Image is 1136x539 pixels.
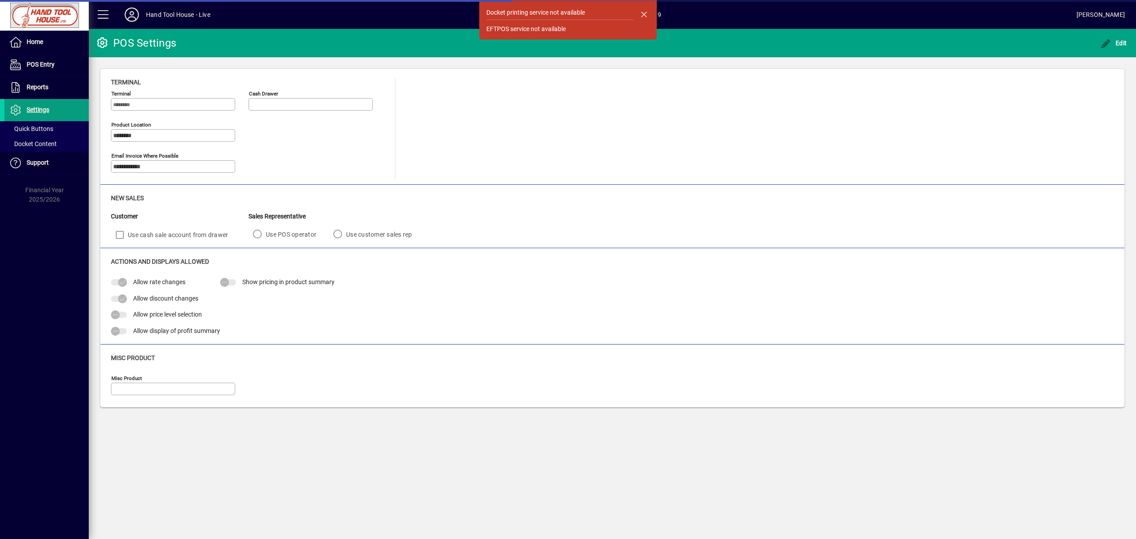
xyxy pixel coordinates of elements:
mat-label: Terminal [111,91,131,97]
mat-label: Product location [111,122,151,128]
span: Allow discount changes [133,295,198,302]
div: Hand Tool House - Live [146,8,210,22]
button: Profile [118,7,146,23]
div: POS Settings [95,36,176,50]
span: POS Entry [27,61,55,68]
a: Quick Buttons [4,121,89,136]
div: [PERSON_NAME] [1077,8,1125,22]
span: Settings [27,106,49,113]
span: [DATE] 14:19 [210,8,1077,22]
mat-label: Email Invoice where possible [111,153,178,159]
span: Actions and Displays Allowed [111,258,209,265]
span: Home [27,38,43,45]
a: Support [4,152,89,174]
mat-label: Misc Product [111,375,142,381]
a: Home [4,31,89,53]
span: Terminal [111,79,141,86]
span: Misc Product [111,354,155,361]
span: Edit [1100,40,1127,47]
a: Docket Content [4,136,89,151]
span: New Sales [111,194,144,202]
div: Sales Representative [248,212,425,221]
mat-label: Cash Drawer [249,91,278,97]
button: Edit [1098,35,1129,51]
span: Docket Content [9,140,57,147]
span: Allow rate changes [133,278,185,285]
span: Allow display of profit summary [133,327,220,334]
div: EFTPOS service not available [486,24,566,34]
div: Customer [111,212,248,221]
span: Reports [27,83,48,91]
span: Show pricing in product summary [242,278,335,285]
a: POS Entry [4,54,89,76]
a: Reports [4,76,89,99]
span: Quick Buttons [9,125,53,132]
span: Support [27,159,49,166]
span: Allow price level selection [133,311,202,318]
